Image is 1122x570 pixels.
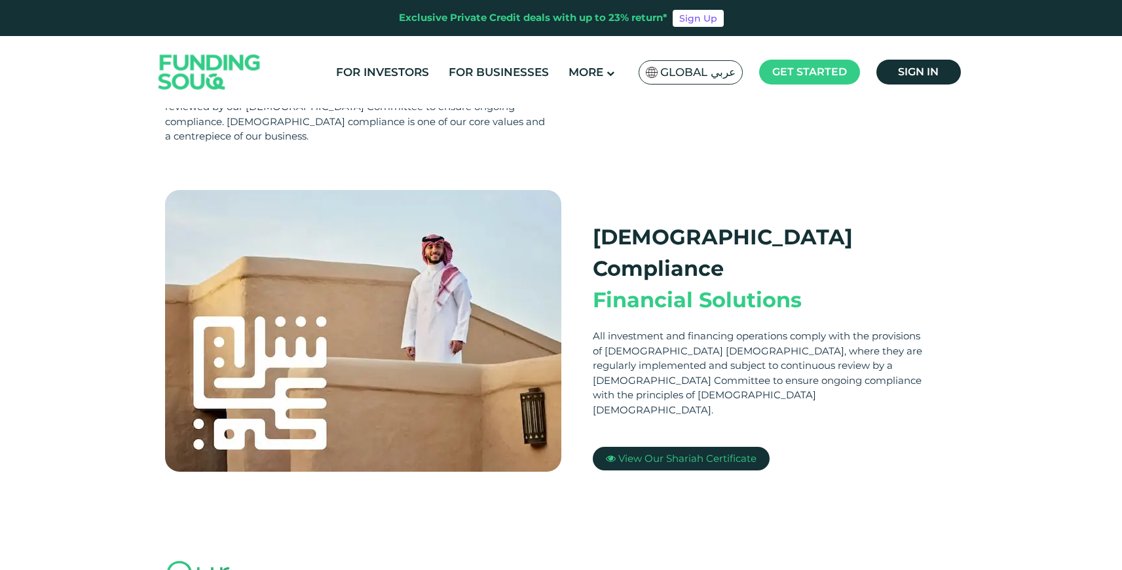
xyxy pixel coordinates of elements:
[165,190,561,472] img: shariah-img
[593,221,926,284] div: [DEMOGRAPHIC_DATA] Compliance
[165,85,552,144] div: All our investment and financing are Shairah compliant. Every opportunity is reviewed by our [DEM...
[445,62,552,83] a: For Businesses
[333,62,432,83] a: For Investors
[772,66,847,78] span: Get started
[569,66,603,79] span: More
[145,39,274,105] img: Logo
[876,60,961,85] a: Sign in
[673,10,724,27] a: Sign Up
[593,329,926,417] div: All investment and financing operations comply with the provisions of [DEMOGRAPHIC_DATA] [DEMOGRA...
[593,447,770,470] a: View Our Shariah Certificate
[618,452,757,465] span: View Our Shariah Certificate
[660,65,736,80] span: Global عربي
[646,67,658,78] img: SA Flag
[399,10,667,26] div: Exclusive Private Credit deals with up to 23% return*
[898,66,939,78] span: Sign in
[593,284,926,316] div: Financial Solutions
